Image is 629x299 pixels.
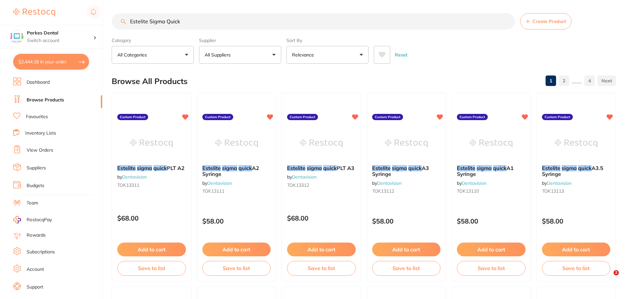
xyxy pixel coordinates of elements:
a: Dentavision [292,174,317,180]
a: Dentavision [122,174,147,180]
a: Team [27,200,38,206]
a: 4 [584,74,595,87]
span: TOK13312 [287,182,309,188]
em: Estelite [542,165,560,171]
button: Add to cart [117,243,186,256]
span: Create Product [532,19,566,24]
a: Browse Products [27,97,64,103]
button: Save to list [372,261,441,275]
button: Save to list [457,261,526,275]
a: Dentavision [462,180,486,186]
a: Dentavision [377,180,402,186]
p: $58.00 [372,217,441,225]
span: A3.5 Syringe [542,165,603,177]
img: Parkes Dental [10,30,23,43]
b: Estelite sigma quick PLT A3 [287,165,356,171]
em: quick [408,165,422,171]
span: by [202,180,232,186]
em: Estelite [457,165,475,171]
iframe: Intercom live chat [600,270,616,286]
button: All Categories [112,46,194,64]
span: 2 [614,270,619,275]
em: quick [323,165,337,171]
span: by [287,174,317,180]
span: RestocqPay [27,217,52,223]
p: Switch account [27,37,93,44]
a: Rewards [27,232,46,239]
em: sigma [562,165,577,171]
button: Create Product [520,13,572,30]
em: quick [238,165,252,171]
img: RestocqPay [13,216,21,224]
b: Estelite sigma quick A1 Syringe [457,165,526,177]
button: Add to cart [457,243,526,256]
a: Favourites [26,114,48,120]
img: Restocq Logo [13,9,55,16]
label: Custom Product [287,114,318,120]
span: TOK13111 [202,188,224,194]
button: Add to cart [542,243,611,256]
em: quick [578,165,592,171]
a: 2 [559,74,569,87]
p: All Suppliers [205,52,233,58]
p: $68.00 [287,214,356,222]
button: All Suppliers [199,46,281,64]
img: Estelite sigma quick A2 Syringe [215,127,258,160]
p: $68.00 [117,214,186,222]
a: RestocqPay [13,216,52,224]
span: A1 Syringe [457,165,514,177]
h2: Browse All Products [112,77,188,86]
label: Custom Product [117,114,148,120]
a: View Orders [27,147,53,154]
img: Estelite sigma quick PLT A2 [130,127,173,160]
button: Save to list [542,261,611,275]
button: Add to cart [202,243,271,256]
a: Inventory Lists [25,130,56,137]
em: sigma [307,165,322,171]
em: Estelite [117,165,136,171]
button: Reset [393,46,409,64]
em: Estelite [372,165,391,171]
em: sigma [392,165,407,171]
span: by [117,174,147,180]
span: by [372,180,402,186]
button: Save to list [287,261,356,275]
label: Custom Product [542,114,573,120]
h4: Parkes Dental [27,30,93,36]
span: by [457,180,486,186]
img: Estelite sigma quick A1 Syringe [470,127,512,160]
span: by [542,180,572,186]
em: sigma [137,165,152,171]
p: $58.00 [542,217,611,225]
em: quick [493,165,506,171]
em: Estelite [202,165,221,171]
a: Subscriptions [27,249,55,255]
a: Account [27,266,44,273]
label: Category [112,37,194,43]
button: Save to list [202,261,271,275]
a: Restocq Logo [13,5,55,20]
img: Estelite sigma quick A3 Syringe [385,127,428,160]
label: Custom Product [202,114,233,120]
em: quick [153,165,167,171]
p: Relevance [292,52,317,58]
label: Supplier [199,37,281,43]
a: 1 [546,74,556,87]
span: TOK13113 [542,188,564,194]
span: PLT A2 [167,165,185,171]
a: Suppliers [27,165,46,171]
p: $58.00 [457,217,526,225]
span: TOK13311 [117,182,139,188]
span: TOK13112 [372,188,394,194]
span: A3 Syringe [372,165,429,177]
span: PLT A3 [337,165,354,171]
em: sigma [222,165,237,171]
a: Support [27,284,43,290]
span: A2 Syringe [202,165,259,177]
button: Save to list [117,261,186,275]
p: All Categories [117,52,149,58]
b: Estelite sigma quick A3.5 Syringe [542,165,611,177]
button: Add to cart [287,243,356,256]
button: Add to cart [372,243,441,256]
a: Dentavision [207,180,232,186]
